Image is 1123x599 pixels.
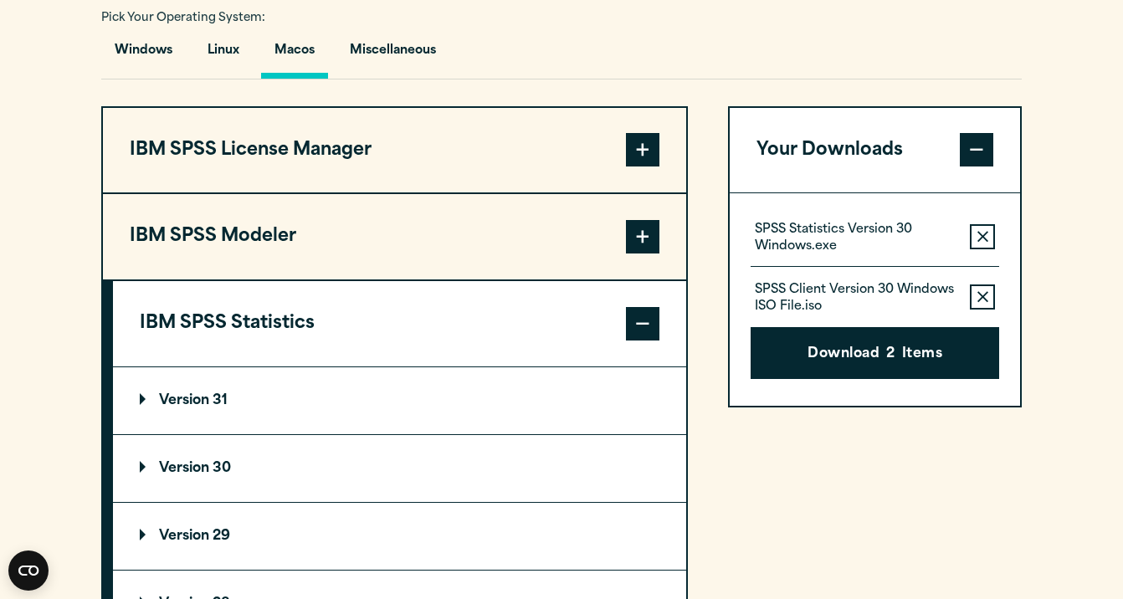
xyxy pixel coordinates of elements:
[103,194,686,279] button: IBM SPSS Modeler
[103,108,686,193] button: IBM SPSS License Manager
[730,108,1020,193] button: Your Downloads
[113,367,686,434] summary: Version 31
[140,530,230,543] p: Version 29
[336,31,449,79] button: Miscellaneous
[730,192,1020,406] div: Your Downloads
[755,222,956,255] p: SPSS Statistics Version 30 Windows.exe
[140,394,228,407] p: Version 31
[261,31,328,79] button: Macos
[755,282,956,315] p: SPSS Client Version 30 Windows ISO File.iso
[886,344,895,366] span: 2
[113,503,686,570] summary: Version 29
[113,435,686,502] summary: Version 30
[8,550,49,591] button: Open CMP widget
[140,462,231,475] p: Version 30
[751,327,999,379] button: Download2Items
[101,13,265,23] span: Pick Your Operating System:
[113,281,686,366] button: IBM SPSS Statistics
[101,31,186,79] button: Windows
[194,31,253,79] button: Linux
